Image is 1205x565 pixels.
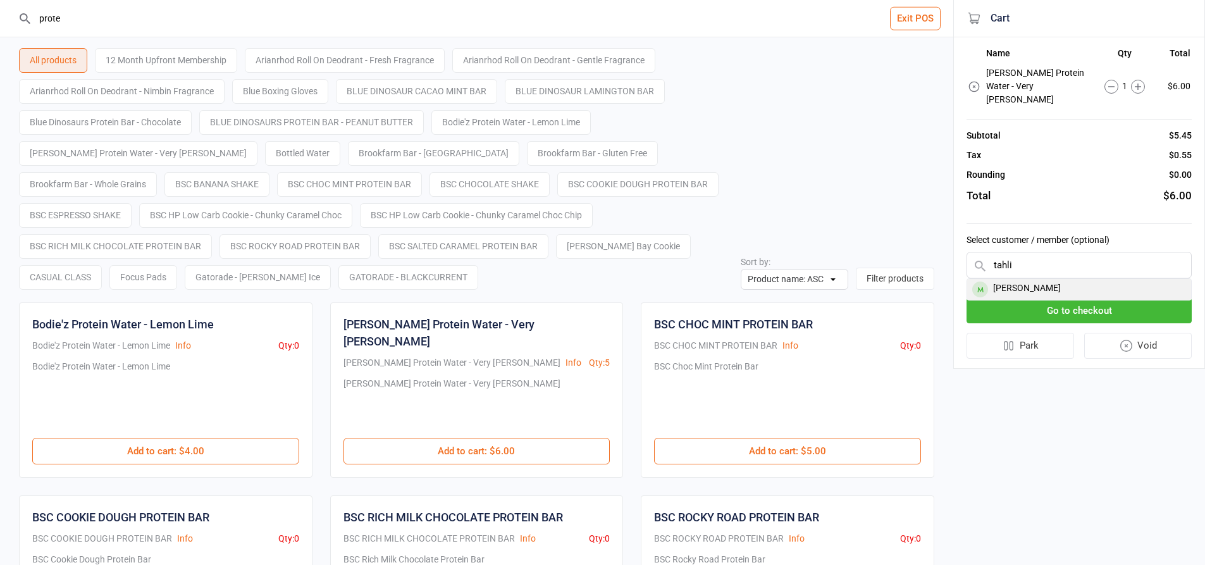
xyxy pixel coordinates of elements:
button: Add to cart: $5.00 [654,438,921,464]
th: Qty [1092,48,1158,63]
th: Total [1159,48,1190,63]
div: BSC CHOC MINT PROTEIN BAR [277,172,422,197]
div: Arianrhod Roll On Deodrant - Nimbin Fragrance [19,79,225,104]
div: BSC ROCKY ROAD PROTEIN BAR [654,532,784,545]
div: $0.00 [1169,168,1192,182]
div: $0.55 [1169,149,1192,162]
div: [PERSON_NAME] Protein Water - Very [PERSON_NAME] [19,141,257,166]
div: Bottled Water [265,141,340,166]
div: [PERSON_NAME] Protein Water - Very [PERSON_NAME] [343,377,560,425]
button: Info [177,532,193,545]
div: [PERSON_NAME] Protein Water - Very [PERSON_NAME] [343,356,560,369]
div: BSC CHOCOLATE SHAKE [429,172,550,197]
button: Park [967,333,1074,359]
div: BSC RICH MILK CHOCOLATE PROTEIN BAR [343,532,515,545]
div: BSC ROCKY ROAD PROTEIN BAR [654,509,819,526]
div: Bodie'z Protein Water - Lemon Lime [32,360,170,425]
div: BSC COOKIE DOUGH PROTEIN BAR [32,532,172,545]
button: Info [782,339,798,352]
div: BSC COOKIE DOUGH PROTEIN BAR [557,172,719,197]
div: Qty: 5 [589,356,610,369]
div: Gatorade - [PERSON_NAME] Ice [185,265,331,290]
div: Focus Pads [109,265,177,290]
div: 12 Month Upfront Membership [95,48,237,73]
div: CASUAL CLASS [19,265,102,290]
div: Arianrhod Roll On Deodrant - Fresh Fragrance [245,48,445,73]
button: Info [175,339,191,352]
label: Select customer / member (optional) [967,233,1192,247]
div: 1 [1092,80,1158,94]
button: Exit POS [890,7,941,30]
label: Sort by: [741,257,770,267]
div: BSC BANANA SHAKE [164,172,269,197]
div: BLUE DINOSAUR LAMINGTON BAR [505,79,665,104]
div: All products [19,48,87,73]
div: Qty: 0 [900,532,921,545]
div: Brookfarm Bar - [GEOGRAPHIC_DATA] [348,141,519,166]
div: Blue Boxing Gloves [232,79,328,104]
div: [PERSON_NAME] [967,279,1191,300]
div: Rounding [967,168,1005,182]
div: BSC ESPRESSO SHAKE [19,203,132,228]
div: Qty: 0 [900,339,921,352]
td: [PERSON_NAME] Protein Water - Very [PERSON_NAME] [986,65,1091,108]
div: BSC HP Low Carb Cookie - Chunky Caramel Choc [139,203,352,228]
th: Name [986,48,1091,63]
div: $6.00 [1163,188,1192,204]
button: Info [520,532,536,545]
div: Blue Dinosaurs Protein Bar - Chocolate [19,110,192,135]
div: Qty: 0 [278,532,299,545]
button: Add to cart: $4.00 [32,438,299,464]
div: Brookfarm Bar - Gluten Free [527,141,658,166]
div: Bodie'z Protein Water - Lemon Lime [32,316,214,333]
button: Info [789,532,805,545]
div: Qty: 0 [278,339,299,352]
button: Go to checkout [967,298,1192,324]
button: Info [565,356,581,369]
div: Qty: 0 [589,532,610,545]
div: Tax [967,149,981,162]
button: Add to cart: $6.00 [343,438,610,464]
div: BSC CHOC MINT PROTEIN BAR [654,316,813,333]
input: Search by name or scan member number [967,252,1192,278]
div: BSC ROCKY ROAD PROTEIN BAR [219,234,371,259]
div: [PERSON_NAME] Protein Water - Very [PERSON_NAME] [343,316,610,350]
div: Arianrhod Roll On Deodrant - Gentle Fragrance [452,48,655,73]
div: BSC HP Low Carb Cookie - Chunky Caramel Choc Chip [360,203,593,228]
button: Filter products [856,268,934,290]
div: Brookfarm Bar - Whole Grains [19,172,157,197]
div: BSC CHOC MINT PROTEIN BAR [654,339,777,352]
div: Subtotal [967,129,1001,142]
div: GATORADE - BLACKCURRENT [338,265,478,290]
div: BLUE DINOSAUR CACAO MINT BAR [336,79,497,104]
div: Bodie'z Protein Water - Lemon Lime [431,110,591,135]
div: [PERSON_NAME] Bay Cookie [556,234,691,259]
div: $5.45 [1169,129,1192,142]
div: BSC Choc Mint Protein Bar [654,360,758,425]
div: BSC RICH MILK CHOCOLATE PROTEIN BAR [343,509,563,526]
div: BLUE DINOSAURS PROTEIN BAR - PEANUT BUTTER [199,110,424,135]
td: $6.00 [1159,65,1190,108]
div: BSC COOKIE DOUGH PROTEIN BAR [32,509,209,526]
button: Void [1084,333,1192,359]
div: Total [967,188,991,204]
div: BSC SALTED CARAMEL PROTEIN BAR [378,234,548,259]
div: BSC RICH MILK CHOCOLATE PROTEIN BAR [19,234,212,259]
div: Bodie'z Protein Water - Lemon Lime [32,339,170,352]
